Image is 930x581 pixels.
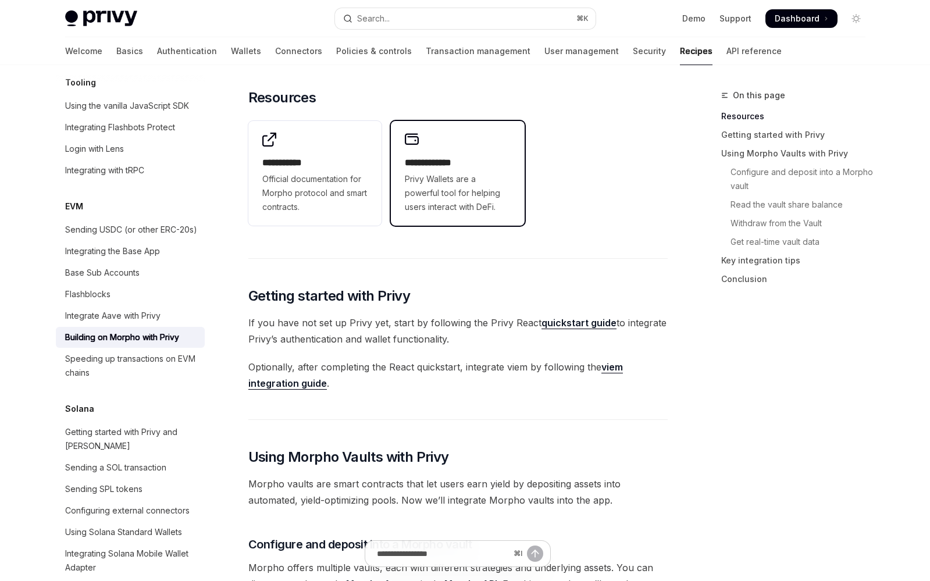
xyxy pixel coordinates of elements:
[576,14,589,23] span: ⌘ K
[682,13,705,24] a: Demo
[65,287,111,301] div: Flashblocks
[377,541,509,566] input: Ask a question...
[248,121,382,226] a: **** **** *Official documentation for Morpho protocol and smart contracts.
[56,457,205,478] a: Sending a SOL transaction
[248,448,449,466] span: Using Morpho Vaults with Privy
[248,359,668,391] span: Optionally, after completing the React quickstart, integrate viem by following the .
[721,195,875,214] a: Read the vault share balance
[56,522,205,543] a: Using Solana Standard Wallets
[65,37,102,65] a: Welcome
[231,37,261,65] a: Wallets
[56,117,205,138] a: Integrating Flashbots Protect
[541,317,617,329] a: quickstart guide
[56,500,205,521] a: Configuring external connectors
[65,352,198,380] div: Speeding up transactions on EVM chains
[56,95,205,116] a: Using the vanilla JavaScript SDK
[65,223,197,237] div: Sending USDC (or other ERC-20s)
[56,327,205,348] a: Building on Morpho with Privy
[56,284,205,305] a: Flashblocks
[116,37,143,65] a: Basics
[721,163,875,195] a: Configure and deposit into a Morpho vault
[65,120,175,134] div: Integrating Flashbots Protect
[65,482,142,496] div: Sending SPL tokens
[248,536,472,553] span: Configure and deposit into a Morpho vault
[65,99,189,113] div: Using the vanilla JavaScript SDK
[726,37,782,65] a: API reference
[65,163,144,177] div: Integrating with tRPC
[721,214,875,233] a: Withdraw from the Vault
[65,244,160,258] div: Integrating the Base App
[335,8,596,29] button: Open search
[56,262,205,283] a: Base Sub Accounts
[721,144,875,163] a: Using Morpho Vaults with Privy
[680,37,712,65] a: Recipes
[65,547,198,575] div: Integrating Solana Mobile Wallet Adapter
[248,287,410,305] span: Getting started with Privy
[391,121,525,226] a: **** **** ***Privy Wallets are a powerful tool for helping users interact with DeFi.
[65,266,140,280] div: Base Sub Accounts
[721,270,875,288] a: Conclusion
[56,241,205,262] a: Integrating the Base App
[56,422,205,457] a: Getting started with Privy and [PERSON_NAME]
[357,12,390,26] div: Search...
[733,88,785,102] span: On this page
[405,172,511,214] span: Privy Wallets are a powerful tool for helping users interact with DeFi.
[847,9,865,28] button: Toggle dark mode
[56,543,205,578] a: Integrating Solana Mobile Wallet Adapter
[56,479,205,500] a: Sending SPL tokens
[65,199,83,213] h5: EVM
[157,37,217,65] a: Authentication
[721,233,875,251] a: Get real-time vault data
[65,504,190,518] div: Configuring external connectors
[248,315,668,347] span: If you have not set up Privy yet, start by following the Privy React to integrate Privy’s authent...
[248,476,668,508] span: Morpho vaults are smart contracts that let users earn yield by depositing assets into automated, ...
[721,126,875,144] a: Getting started with Privy
[719,13,751,24] a: Support
[336,37,412,65] a: Policies & controls
[426,37,530,65] a: Transaction management
[65,402,94,416] h5: Solana
[633,37,666,65] a: Security
[56,348,205,383] a: Speeding up transactions on EVM chains
[275,37,322,65] a: Connectors
[262,172,368,214] span: Official documentation for Morpho protocol and smart contracts.
[65,425,198,453] div: Getting started with Privy and [PERSON_NAME]
[721,251,875,270] a: Key integration tips
[56,219,205,240] a: Sending USDC (or other ERC-20s)
[65,10,137,27] img: light logo
[775,13,819,24] span: Dashboard
[65,461,166,475] div: Sending a SOL transaction
[248,88,316,107] span: Resources
[65,330,179,344] div: Building on Morpho with Privy
[56,160,205,181] a: Integrating with tRPC
[65,525,182,539] div: Using Solana Standard Wallets
[721,107,875,126] a: Resources
[765,9,838,28] a: Dashboard
[56,305,205,326] a: Integrate Aave with Privy
[544,37,619,65] a: User management
[56,138,205,159] a: Login with Lens
[527,546,543,562] button: Send message
[65,142,124,156] div: Login with Lens
[65,309,161,323] div: Integrate Aave with Privy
